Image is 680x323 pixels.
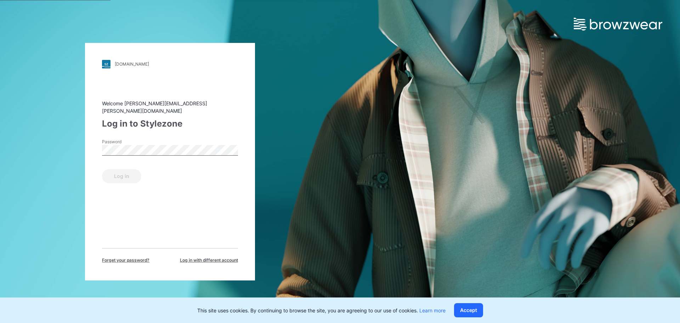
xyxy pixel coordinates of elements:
img: browzwear-logo.e42bd6dac1945053ebaf764b6aa21510.svg [574,18,662,30]
span: Forget your password? [102,257,149,263]
p: This site uses cookies. By continuing to browse the site, you are agreeing to our use of cookies. [197,307,446,314]
a: Learn more [419,307,446,313]
label: Password [102,139,152,145]
button: Accept [454,303,483,317]
div: Welcome [PERSON_NAME][EMAIL_ADDRESS][PERSON_NAME][DOMAIN_NAME] [102,100,238,115]
a: [DOMAIN_NAME] [102,60,238,68]
div: [DOMAIN_NAME] [115,61,149,67]
div: Log in to Stylezone [102,117,238,130]
span: Log in with different account [180,257,238,263]
img: stylezone-logo.562084cfcfab977791bfbf7441f1a819.svg [102,60,110,68]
